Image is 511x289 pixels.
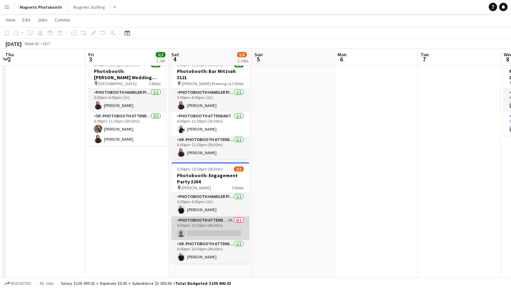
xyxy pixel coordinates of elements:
div: 1 Job [156,58,165,63]
a: View [3,15,18,24]
span: 7 [420,55,429,63]
a: Edit [19,15,33,24]
div: [DATE] [6,40,22,47]
app-card-role: Photobooth Handler Pick-Up/Drop-Off1/15:00pm-6:00pm (1h)[PERSON_NAME] [88,89,166,112]
h3: Photobooth: [PERSON_NAME] Wedding 2721 [88,68,166,81]
div: Salary $136 095.02 + Expenses $0.00 + Subsistence $3 505.00 = [61,281,231,286]
div: 2 Jobs [237,58,248,63]
span: Week 40 [23,41,40,46]
span: Fri [88,51,94,58]
span: 5 [253,55,263,63]
app-card-role: Photobooth Handler Pick-Up/Drop-Off1/15:00pm-6:00pm (1h)[PERSON_NAME] [171,89,249,112]
div: EDT [43,41,50,46]
app-card-role: Sr. Photobooth Attendant2/26:00pm-11:30pm (5h30m)[PERSON_NAME][PERSON_NAME] [88,112,166,146]
span: 3 Roles [232,81,244,86]
span: 2 Roles [149,81,161,86]
span: 6 [336,55,347,63]
span: Thu [5,51,14,58]
h3: Photobooth: Engagement Party 3204 [171,172,249,185]
span: 2 [4,55,14,63]
a: Comms [52,15,73,24]
span: Sat [171,51,179,58]
span: Total Budgeted $139 600.02 [175,281,231,286]
span: [GEOGRAPHIC_DATA] [98,81,137,86]
span: Mon [338,51,347,58]
app-card-role: Sr. Photobooth Attendant1/16:00pm-10:30pm (4h30m)[PERSON_NAME] [171,240,249,264]
span: 2/3 [234,166,244,172]
span: Comms [55,17,70,23]
span: Sun [254,51,263,58]
button: Budgeted [3,280,32,287]
span: 3 Roles [232,185,244,190]
span: All jobs [38,281,55,286]
span: 3/3 [156,52,165,57]
span: 3 [87,55,94,63]
a: Jobs [34,15,50,24]
span: 5/6 [237,52,247,57]
app-card-role: Photobooth Attendant1/16:00pm-11:30pm (5h30m)[PERSON_NAME] [171,112,249,136]
span: [PERSON_NAME] [181,185,211,190]
app-card-role: Sr. Photobooth Attendant1/16:00pm-11:30pm (5h30m)[PERSON_NAME] [171,136,249,159]
span: Jobs [37,17,48,23]
span: 5:00pm-10:30pm (5h30m) [177,166,223,172]
span: View [6,17,15,23]
span: Budgeted [11,281,31,286]
button: Magnetic Photobooth [14,0,68,14]
app-job-card: 5:00pm-11:30pm (6h30m)3/3Photobooth: [PERSON_NAME] Wedding 2721 [GEOGRAPHIC_DATA]2 RolesPhotoboot... [88,58,166,146]
span: 4 [170,55,179,63]
app-job-card: 5:00pm-10:30pm (5h30m)2/3Photobooth: Engagement Party 3204 [PERSON_NAME]3 RolesPhotobooth Handler... [171,162,249,264]
app-card-role: Photobooth Attendant3A0/16:00pm-10:30pm (4h30m) [171,216,249,240]
app-job-card: 5:00pm-11:30pm (6h30m)3/3Photobooth: Bar Mitzvah 3121 [PERSON_NAME] Brewing co3 RolesPhotobooth H... [171,58,249,159]
button: Magnetic Staffing [68,0,111,14]
span: Edit [22,17,30,23]
span: Tue [421,51,429,58]
h3: Photobooth: Bar Mitzvah 3121 [171,68,249,81]
app-card-role: Photobooth Handler Pick-Up/Drop-Off1/15:00pm-6:00pm (1h)[PERSON_NAME] [171,193,249,216]
span: [PERSON_NAME] Brewing co [181,81,231,86]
